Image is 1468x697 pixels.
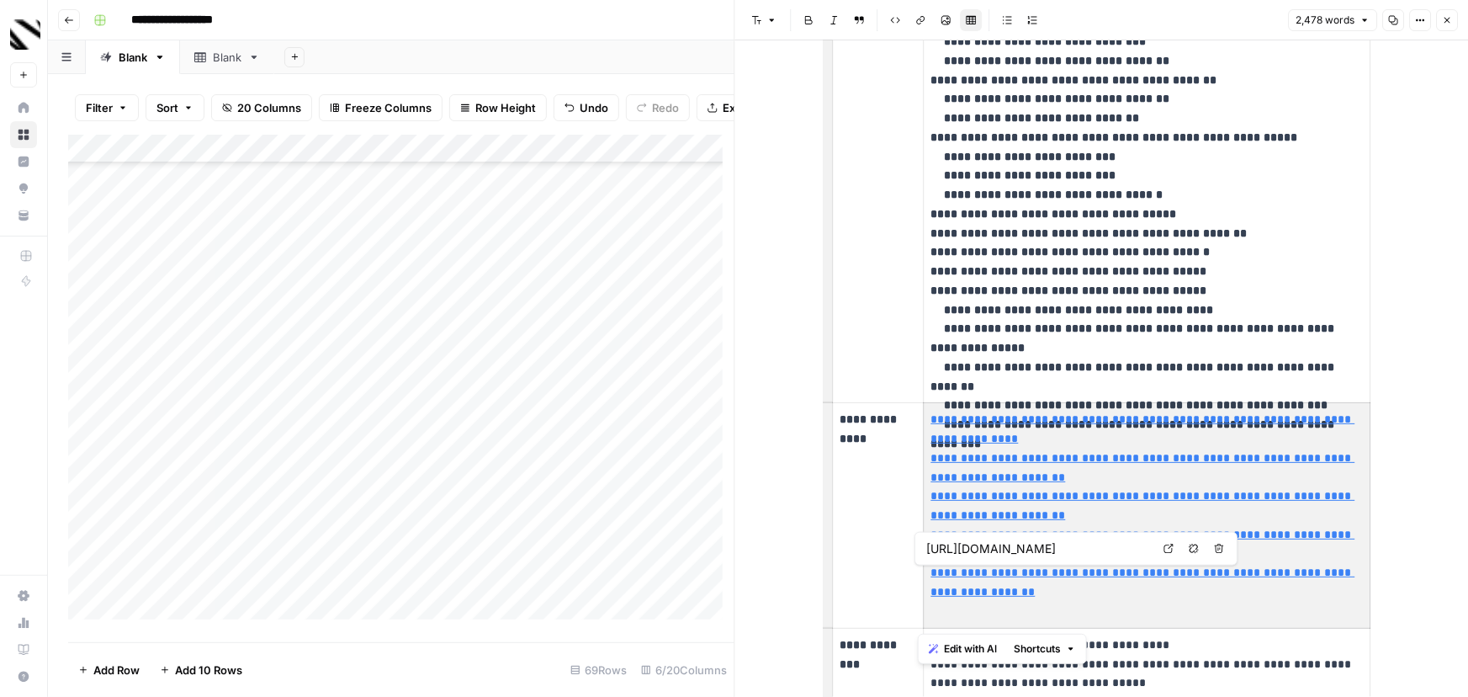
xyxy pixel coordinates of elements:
button: Add 10 Rows [150,657,252,684]
span: Add Row [93,662,140,678]
a: Blank [180,40,274,74]
button: Filter [75,94,139,121]
span: Redo [652,99,679,116]
span: Sort [156,99,178,116]
button: Help + Support [10,663,37,690]
button: Shortcuts [1007,638,1083,660]
button: Export CSV [697,94,793,121]
div: Blank [119,49,147,66]
img: Canyon Logo [10,19,40,50]
button: Undo [554,94,619,121]
button: Add Row [68,657,150,684]
a: Usage [10,609,37,636]
a: Opportunities [10,175,37,202]
span: Undo [580,99,608,116]
span: Edit with AI [944,641,997,657]
div: 6/20 Columns [634,657,734,684]
span: Shortcuts [1014,641,1061,657]
span: Row Height [475,99,536,116]
button: 20 Columns [211,94,312,121]
button: Workspace: Canyon [10,13,37,56]
span: Export CSV [723,99,782,116]
button: Row Height [449,94,547,121]
button: Edit with AI [922,638,1004,660]
span: 20 Columns [237,99,301,116]
a: Home [10,94,37,121]
a: Settings [10,583,37,609]
button: 2,478 words [1288,9,1377,31]
span: 2,478 words [1296,13,1354,28]
button: Sort [146,94,204,121]
a: Blank [86,40,180,74]
a: Learning Hub [10,636,37,663]
button: Freeze Columns [319,94,443,121]
a: Your Data [10,202,37,229]
button: Redo [626,94,690,121]
div: 69 Rows [564,657,634,684]
span: Filter [86,99,113,116]
a: Insights [10,148,37,175]
span: Add 10 Rows [175,662,242,678]
span: Freeze Columns [345,99,432,116]
div: Blank [213,49,241,66]
a: Browse [10,121,37,148]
